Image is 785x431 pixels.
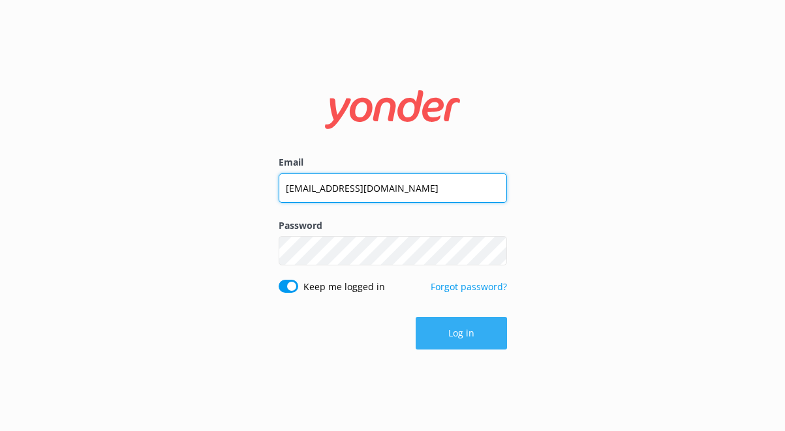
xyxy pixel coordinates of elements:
button: Log in [416,317,507,349]
label: Keep me logged in [303,280,385,294]
a: Forgot password? [431,280,507,293]
input: user@emailaddress.com [279,173,507,203]
button: Show password [481,238,507,264]
label: Password [279,218,507,233]
label: Email [279,155,507,170]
